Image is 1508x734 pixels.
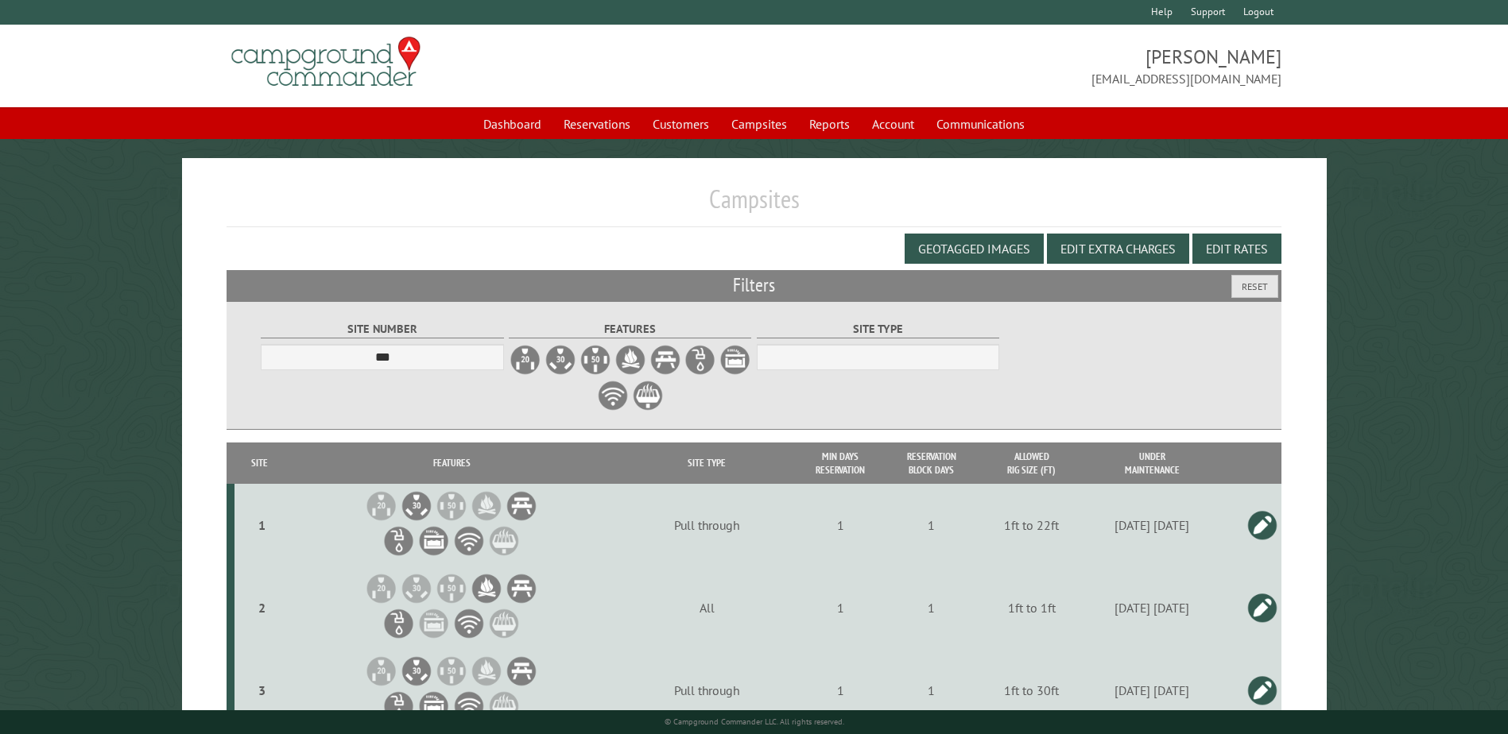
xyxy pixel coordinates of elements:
[618,442,795,484] th: Site Type
[797,517,883,533] div: 1
[366,490,397,522] li: 20A Electrical Hookup
[1087,442,1218,484] th: Under Maintenance
[488,690,520,722] li: Grill
[241,600,281,616] div: 2
[401,655,432,687] li: 30A Electrical Hookup
[509,320,751,338] label: Features
[545,344,576,376] label: 30A Electrical Hookup
[366,573,397,605] li: 20A Electrical Hookup
[227,31,425,93] img: Campground Commander
[418,690,450,722] li: Sewer Hookup
[622,682,793,698] div: Pull through
[383,525,415,557] li: Water Hookup
[665,717,844,727] small: © Campground Commander LLC. All rights reserved.
[366,655,397,687] li: 20A Electrical Hookup
[905,234,1044,264] button: Geotagged Images
[401,573,432,605] li: 30A Electrical Hookup
[863,109,924,139] a: Account
[979,600,1084,616] div: 1ft to 1ft
[757,320,999,338] label: Site Type
[436,655,467,687] li: 50A Electrical Hookup
[488,525,520,557] li: Grill
[1089,517,1215,533] div: [DATE] [DATE]
[1246,509,1278,541] a: Edit this campsite
[418,608,450,639] li: Sewer Hookup
[1192,234,1281,264] button: Edit Rates
[754,44,1281,88] span: [PERSON_NAME] [EMAIL_ADDRESS][DOMAIN_NAME]
[580,344,611,376] label: 50A Electrical Hookup
[510,344,541,376] label: 20A Electrical Hookup
[797,682,883,698] div: 1
[506,490,537,522] li: Picnic Table
[800,109,859,139] a: Reports
[614,344,646,376] label: Firepit
[1089,682,1215,698] div: [DATE] [DATE]
[488,608,520,639] li: Grill
[719,344,751,376] label: Sewer Hookup
[889,517,975,533] div: 1
[889,600,975,616] div: 1
[684,344,716,376] label: Water Hookup
[622,600,793,616] div: All
[474,109,551,139] a: Dashboard
[1089,600,1215,616] div: [DATE] [DATE]
[436,573,467,605] li: 50A Electrical Hookup
[1047,234,1189,264] button: Edit Extra Charges
[241,682,281,698] div: 3
[235,442,285,484] th: Site
[436,490,467,522] li: 50A Electrical Hookup
[632,380,664,411] label: Grill
[285,442,618,484] th: Features
[453,608,485,639] li: WiFi Service
[383,608,415,639] li: Water Hookup
[506,573,537,605] li: Picnic Table
[261,320,503,338] label: Site Number
[241,517,281,533] div: 1
[227,270,1281,300] h2: Filters
[977,442,1087,484] th: Allowed Rig Size (ft)
[471,573,502,605] li: Firepit
[722,109,797,139] a: Campsites
[797,600,883,616] div: 1
[643,109,719,139] a: Customers
[979,682,1084,698] div: 1ft to 30ft
[554,109,640,139] a: Reservations
[597,380,629,411] label: WiFi Service
[889,682,975,698] div: 1
[471,490,502,522] li: Firepit
[649,344,681,376] label: Picnic Table
[418,525,450,557] li: Sewer Hookup
[453,690,485,722] li: WiFi Service
[383,690,415,722] li: Water Hookup
[506,655,537,687] li: Picnic Table
[471,655,502,687] li: Firepit
[1231,275,1278,298] button: Reset
[886,442,976,484] th: Reservation Block Days
[227,183,1281,227] h1: Campsites
[453,525,485,557] li: WiFi Service
[927,109,1034,139] a: Communications
[622,517,793,533] div: Pull through
[795,442,886,484] th: Min Days Reservation
[1246,592,1278,624] a: Edit this campsite
[1246,674,1278,706] a: Edit this campsite
[979,517,1084,533] div: 1ft to 22ft
[401,490,432,522] li: 30A Electrical Hookup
